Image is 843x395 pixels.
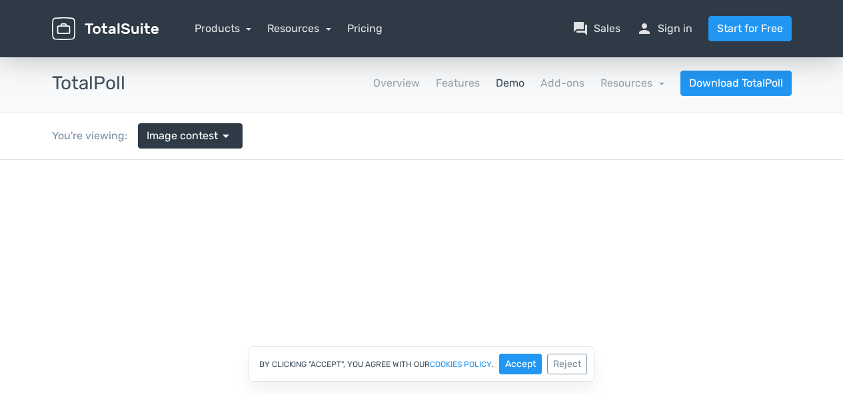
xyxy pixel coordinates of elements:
button: Reject [547,354,587,374]
span: person [636,21,652,37]
a: cookies policy [430,360,492,368]
a: Pricing [347,21,383,37]
a: Products [195,22,252,35]
a: Image contest arrow_drop_down [138,123,243,149]
span: question_answer [572,21,588,37]
img: TotalSuite for WordPress [52,17,159,41]
a: personSign in [636,21,692,37]
span: arrow_drop_down [218,128,234,144]
a: Overview [373,75,420,91]
a: Demo [496,75,524,91]
div: By clicking "Accept", you agree with our . [249,346,594,382]
a: Start for Free [708,16,792,41]
a: question_answerSales [572,21,620,37]
a: Resources [267,22,331,35]
h3: TotalPoll [52,73,125,94]
a: Resources [600,77,664,89]
button: Accept [499,354,542,374]
span: Image contest [147,128,218,144]
div: You're viewing: [52,128,138,144]
a: Add-ons [540,75,584,91]
a: Download TotalPoll [680,71,792,96]
a: Features [436,75,480,91]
